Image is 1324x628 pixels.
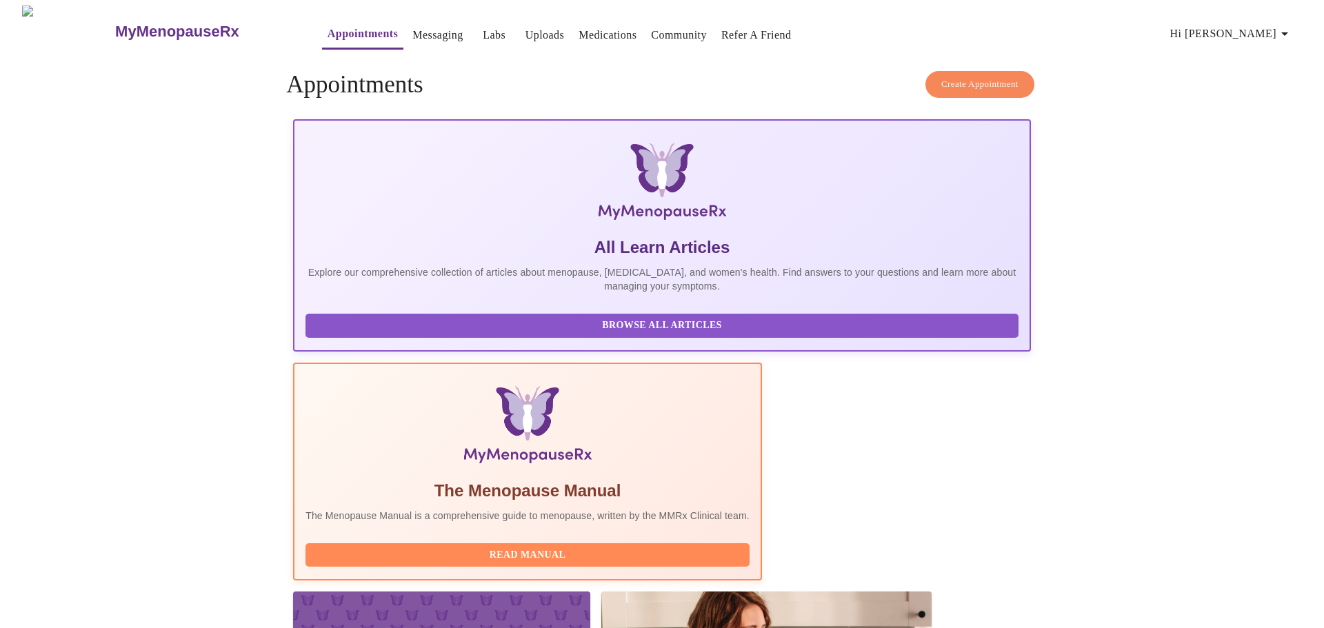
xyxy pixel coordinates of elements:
[305,318,1022,330] a: Browse All Articles
[579,26,636,45] a: Medications
[305,509,750,523] p: The Menopause Manual is a comprehensive guide to menopause, written by the MMRx Clinical team.
[319,317,1005,334] span: Browse All Articles
[305,480,750,502] h5: The Menopause Manual
[286,71,1038,99] h4: Appointments
[22,6,114,57] img: MyMenopauseRx Logo
[412,26,463,45] a: Messaging
[925,71,1034,98] button: Create Appointment
[305,236,1019,259] h5: All Learn Articles
[520,21,570,49] button: Uploads
[645,21,712,49] button: Community
[721,26,792,45] a: Refer a Friend
[651,26,707,45] a: Community
[319,547,736,564] span: Read Manual
[115,23,239,41] h3: MyMenopauseRx
[472,21,516,49] button: Labs
[305,265,1019,293] p: Explore our comprehensive collection of articles about menopause, [MEDICAL_DATA], and women's hea...
[407,21,468,49] button: Messaging
[305,548,753,560] a: Read Manual
[1165,20,1298,48] button: Hi [PERSON_NAME]
[114,8,294,56] a: MyMenopauseRx
[322,20,403,50] button: Appointments
[573,21,642,49] button: Medications
[483,26,505,45] a: Labs
[328,24,398,43] a: Appointments
[305,543,750,567] button: Read Manual
[941,77,1019,92] span: Create Appointment
[525,26,565,45] a: Uploads
[417,143,907,225] img: MyMenopauseRx Logo
[716,21,797,49] button: Refer a Friend
[305,314,1019,338] button: Browse All Articles
[1170,24,1293,43] span: Hi [PERSON_NAME]
[376,386,679,469] img: Menopause Manual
